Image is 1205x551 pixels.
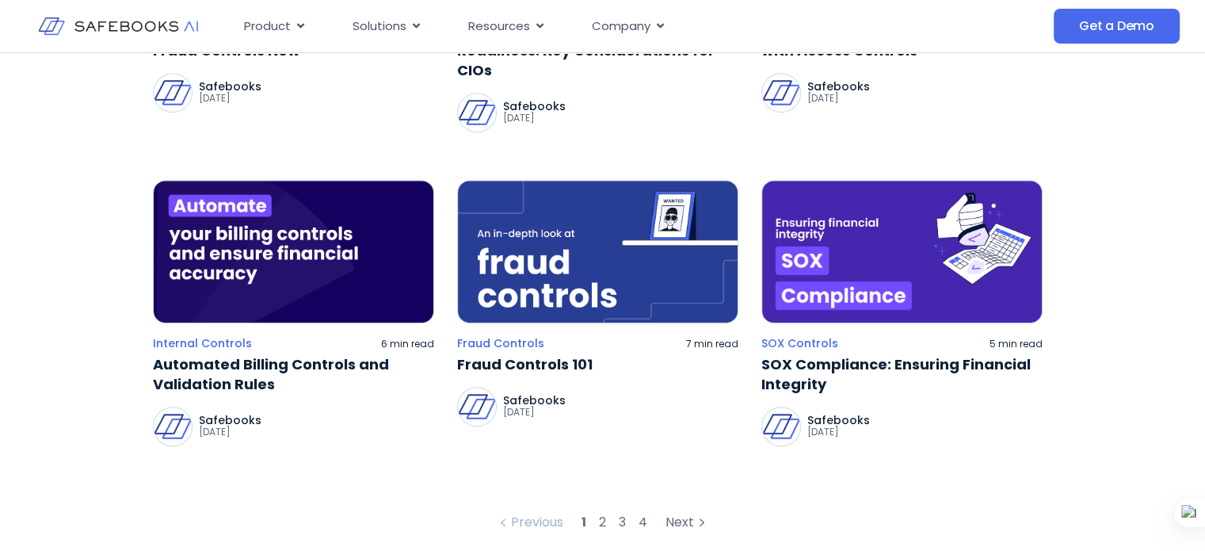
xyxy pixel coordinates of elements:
[654,513,722,532] a: Next
[503,395,566,406] p: Safebooks
[199,415,261,426] p: Safebooks
[457,354,738,374] a: Fraud Controls 101
[639,513,647,531] a: 4
[807,426,870,438] p: [DATE]
[592,17,650,36] span: Company
[154,74,192,112] img: Safebooks
[807,92,870,105] p: [DATE]
[199,81,261,92] p: Safebooks
[990,338,1043,350] p: 5 min read
[231,11,917,42] div: Menu Toggle
[199,92,261,105] p: [DATE]
[807,81,870,92] p: Safebooks
[468,17,530,36] span: Resources
[457,180,738,323] img: an in - death look at a computer screen with the words, an in -
[761,354,1043,394] a: SOX Compliance: Ensuring Financial Integrity
[807,415,870,426] p: Safebooks
[761,336,838,350] a: SOX Controls
[503,112,566,124] p: [DATE]
[153,354,434,394] a: Automated Billing Controls and Validation Rules
[153,336,252,350] a: Internal Controls
[153,180,434,323] img: a purple background with the words automate, your billing controls and ensure financial
[1054,9,1180,44] a: Get a Demo
[199,426,261,438] p: [DATE]
[599,513,606,531] a: 2
[458,94,496,132] img: Safebooks
[244,17,291,36] span: Product
[353,17,406,36] span: Solutions
[762,408,800,446] img: Safebooks
[503,406,566,419] p: [DATE]
[619,513,626,531] a: 3
[686,338,738,350] p: 7 min read
[154,408,192,446] img: Safebooks
[458,388,496,426] img: Safebooks
[762,74,800,112] img: Safebooks
[231,11,917,42] nav: Menu
[1079,18,1154,34] span: Get a Demo
[495,513,563,532] div: Previous
[665,513,710,532] div: Next
[457,336,544,350] a: Fraud Controls
[761,180,1043,323] img: a purple background with a hand holding a calculator
[381,338,434,350] p: 6 min read
[503,101,566,112] p: Safebooks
